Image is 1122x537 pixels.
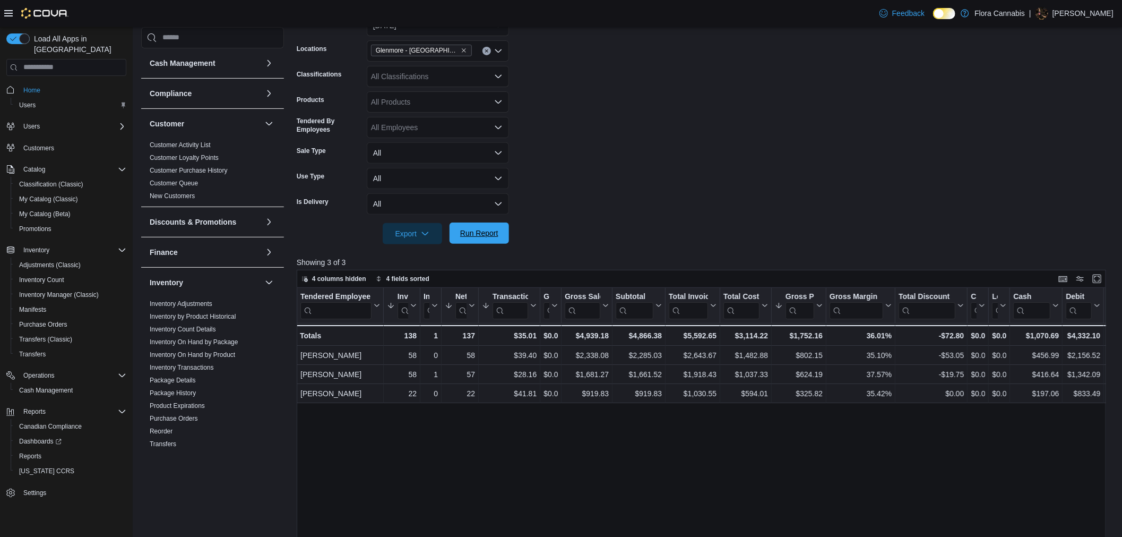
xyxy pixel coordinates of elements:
[616,292,662,319] button: Subtotal
[616,387,662,400] div: $919.83
[11,332,131,347] button: Transfers (Classic)
[19,180,83,189] span: Classification (Classic)
[150,154,219,161] a: Customer Loyalty Points
[21,8,68,19] img: Cova
[494,72,503,81] button: Open list of options
[992,349,1006,362] div: $0.00
[830,329,892,342] div: 36.01%
[297,257,1115,268] p: Showing 3 of 3
[15,288,126,301] span: Inventory Manager (Classic)
[11,287,131,302] button: Inventory Manager (Classic)
[11,449,131,464] button: Reports
[150,299,212,308] span: Inventory Adjustments
[15,384,126,397] span: Cash Management
[1074,272,1086,285] button: Display options
[445,292,475,319] button: Net Sold
[19,467,74,475] span: [US_STATE] CCRS
[150,312,236,320] a: Inventory by Product Historical
[669,329,717,342] div: $5,592.65
[616,292,653,302] div: Subtotal
[300,368,380,381] div: [PERSON_NAME]
[543,368,558,381] div: $0.00
[450,223,509,244] button: Run Report
[461,47,467,54] button: Remove Glenmore - Kelowna - 450374 from selection in this group
[150,57,261,68] button: Cash Management
[493,292,528,302] div: Transaction Average
[15,223,56,235] a: Promotions
[482,292,537,319] button: Transaction Average
[899,349,964,362] div: -$53.05
[1066,368,1100,381] div: $1,342.09
[150,216,261,227] button: Discounts & Promotions
[11,434,131,449] a: Dashboards
[150,376,196,384] span: Package Details
[23,371,55,380] span: Operations
[11,192,131,207] button: My Catalog (Classic)
[150,179,198,186] a: Customer Queue
[371,45,472,56] span: Glenmore - Kelowna - 450374
[493,292,528,319] div: Transaction Average
[300,329,380,342] div: Totals
[263,56,275,69] button: Cash Management
[150,402,205,409] a: Product Expirations
[1029,7,1031,20] p: |
[398,292,408,302] div: Invoices Sold
[723,349,768,362] div: $1,482.88
[11,177,131,192] button: Classification (Classic)
[19,437,62,446] span: Dashboards
[19,369,59,382] button: Operations
[1013,329,1059,342] div: $1,070.69
[974,7,1025,20] p: Flora Cannabis
[19,335,72,344] span: Transfers (Classic)
[669,368,717,381] div: $1,918.43
[150,88,192,98] h3: Compliance
[15,259,85,271] a: Adjustments (Classic)
[11,464,131,479] button: [US_STATE] CCRS
[19,210,71,218] span: My Catalog (Beta)
[19,83,126,97] span: Home
[15,274,126,286] span: Inventory Count
[15,318,126,331] span: Purchase Orders
[669,292,708,319] div: Total Invoiced
[367,142,509,164] button: All
[297,70,342,79] label: Classifications
[15,420,126,433] span: Canadian Compliance
[19,320,67,329] span: Purchase Orders
[971,292,985,319] button: Cashback
[494,98,503,106] button: Open list of options
[19,101,36,109] span: Users
[150,140,211,149] span: Customer Activity List
[15,465,79,478] a: [US_STATE] CCRS
[263,215,275,228] button: Discounts & Promotions
[15,348,50,361] a: Transfers
[565,292,600,302] div: Gross Sales
[6,78,126,529] nav: Complex example
[543,329,558,342] div: $0.00
[19,291,99,299] span: Inventory Manager (Classic)
[150,277,261,287] button: Inventory
[424,368,438,381] div: 1
[297,117,363,134] label: Tendered By Employees
[15,288,103,301] a: Inventory Manager (Classic)
[150,141,211,148] a: Customer Activity List
[15,348,126,361] span: Transfers
[565,292,609,319] button: Gross Sales
[15,384,77,397] a: Cash Management
[376,45,459,56] span: Glenmore - [GEOGRAPHIC_DATA] - 450374
[150,88,261,98] button: Compliance
[19,225,51,233] span: Promotions
[424,349,438,362] div: 0
[2,368,131,383] button: Operations
[15,259,126,271] span: Adjustments (Classic)
[15,465,126,478] span: Washington CCRS
[2,140,131,156] button: Customers
[15,450,46,463] a: Reports
[616,368,662,381] div: $1,661.52
[386,275,429,283] span: 4 fields sorted
[11,419,131,434] button: Canadian Compliance
[150,389,196,396] a: Package History
[424,329,438,342] div: 1
[150,351,235,358] a: Inventory On Hand by Product
[723,368,768,381] div: $1,037.33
